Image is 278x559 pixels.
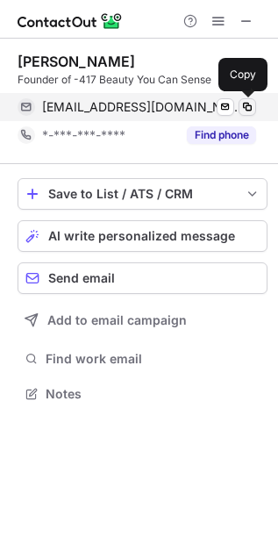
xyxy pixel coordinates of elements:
span: Send email [48,271,115,285]
span: AI write personalized message [48,229,235,243]
span: [EMAIL_ADDRESS][DOMAIN_NAME] [42,99,243,115]
div: Founder of -417 Beauty You Can Sense [18,72,267,88]
img: ContactOut v5.3.10 [18,11,123,32]
span: Add to email campaign [47,313,187,327]
span: Find work email [46,351,260,367]
div: Save to List / ATS / CRM [48,187,237,201]
button: save-profile-one-click [18,178,267,210]
span: Notes [46,386,260,402]
div: [PERSON_NAME] [18,53,135,70]
button: AI write personalized message [18,220,267,252]
button: Notes [18,382,267,406]
button: Find work email [18,347,267,371]
button: Add to email campaign [18,305,267,336]
button: Send email [18,262,267,294]
button: Reveal Button [187,126,256,144]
